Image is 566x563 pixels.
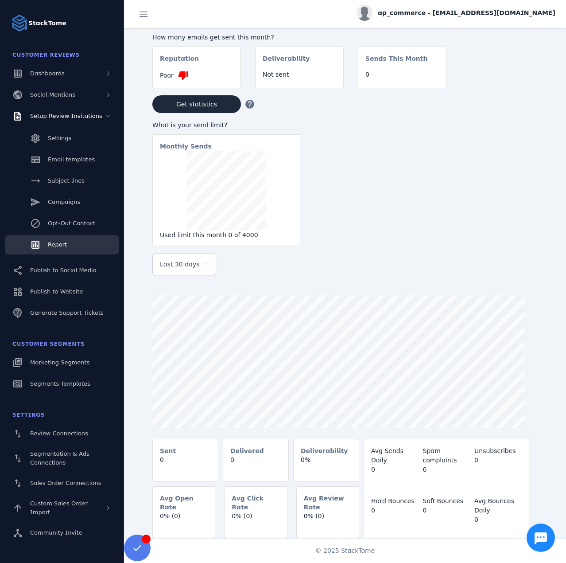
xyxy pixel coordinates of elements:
a: Report [5,235,119,254]
span: Settings [12,412,45,418]
span: © 2025 StackTome [315,546,375,555]
div: How many emails get sent this month? [152,33,446,42]
div: 0 [423,506,470,515]
span: Customer Segments [12,341,85,347]
mat-card-content: 0 [153,455,218,472]
button: ap_commerce - [EMAIL_ADDRESS][DOMAIN_NAME] [357,5,555,21]
a: Segmentation & Ads Connections [5,445,119,472]
a: Marketing Segments [5,353,119,372]
span: Segments Templates [30,380,90,387]
span: Report [48,241,67,248]
a: Publish to Social Media [5,261,119,280]
mat-card-subtitle: Deliverability [301,446,348,455]
a: Review Connections [5,424,119,443]
img: profile.jpg [357,5,372,21]
span: ap_commerce - [EMAIL_ADDRESS][DOMAIN_NAME] [378,8,555,18]
div: What is your send limit? [152,121,300,130]
a: Settings [5,129,119,148]
mat-card-content: 0 [358,70,446,86]
a: Opt-Out Contact [5,214,119,233]
div: Unsubscribes [474,446,522,456]
div: Hard Bounces [371,497,419,506]
span: Email templates [48,156,95,163]
span: Poor [160,71,174,80]
a: Publish to Website [5,282,119,301]
span: Settings [48,135,71,141]
span: Publish to Social Media [30,267,97,274]
mat-card-content: 0% (0) [225,512,287,528]
mat-card-subtitle: Sent [160,446,176,455]
strong: StackTome [28,19,66,28]
div: Avg Sends Daily [371,446,419,465]
span: Segmentation & Ads Connections [30,450,89,466]
span: Get statistics [176,101,217,107]
span: Setup Review Invitations [30,113,102,119]
span: Campaigns [48,199,80,205]
span: Community Invite [30,529,82,536]
img: Logo image [11,14,28,32]
div: Used limit this month 0 of 4000 [160,231,293,240]
mat-card-content: 0% [294,455,359,472]
span: Customer Reviews [12,52,80,58]
div: Soft Bounces [423,497,470,506]
a: Subject lines [5,171,119,191]
a: Community Invite [5,523,119,543]
div: Spam complaints [423,446,470,465]
mat-card-subtitle: Monthly Sends [160,142,212,151]
a: Email templates [5,150,119,169]
mat-card-content: 0% (0) [153,512,215,528]
span: Publish to Website [30,288,83,295]
mat-card-subtitle: Delivered [230,446,264,455]
span: Marketing Segments [30,359,89,366]
span: Custom Sales Order Import [30,500,88,516]
mat-card-subtitle: Avg Click Rate [232,494,279,512]
span: Generate Support Tickets [30,309,104,316]
span: Subject lines [48,177,85,184]
mat-card-subtitle: Avg Review Rate [304,494,352,512]
span: Opt-Out Contact [48,220,95,227]
div: 0 [423,465,470,474]
mat-icon: thumb_down [178,70,189,81]
mat-card-content: 0 [223,455,288,472]
mat-card-subtitle: Avg Open Rate [160,494,208,512]
button: Get statistics [152,95,241,113]
span: Last 30 days [160,259,200,270]
a: Generate Support Tickets [5,303,119,323]
span: Dashboards [30,70,65,77]
span: Social Mentions [30,91,75,98]
mat-card-subtitle: Reputation [160,54,199,70]
div: 0 [371,506,419,515]
div: Avg Bounces Daily [474,497,522,515]
div: 0 [474,515,522,524]
div: 0 [474,456,522,465]
mat-card-subtitle: Deliverability [263,54,310,70]
mat-card-subtitle: Sends This Month [365,54,427,70]
a: Sales Order Connections [5,473,119,493]
a: Campaigns [5,192,119,212]
span: Sales Order Connections [30,480,101,486]
a: Segments Templates [5,374,119,394]
mat-card-content: 0% (0) [297,512,359,528]
span: Review Connections [30,430,88,437]
div: Not sent [263,70,336,79]
div: 0 [371,465,419,474]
